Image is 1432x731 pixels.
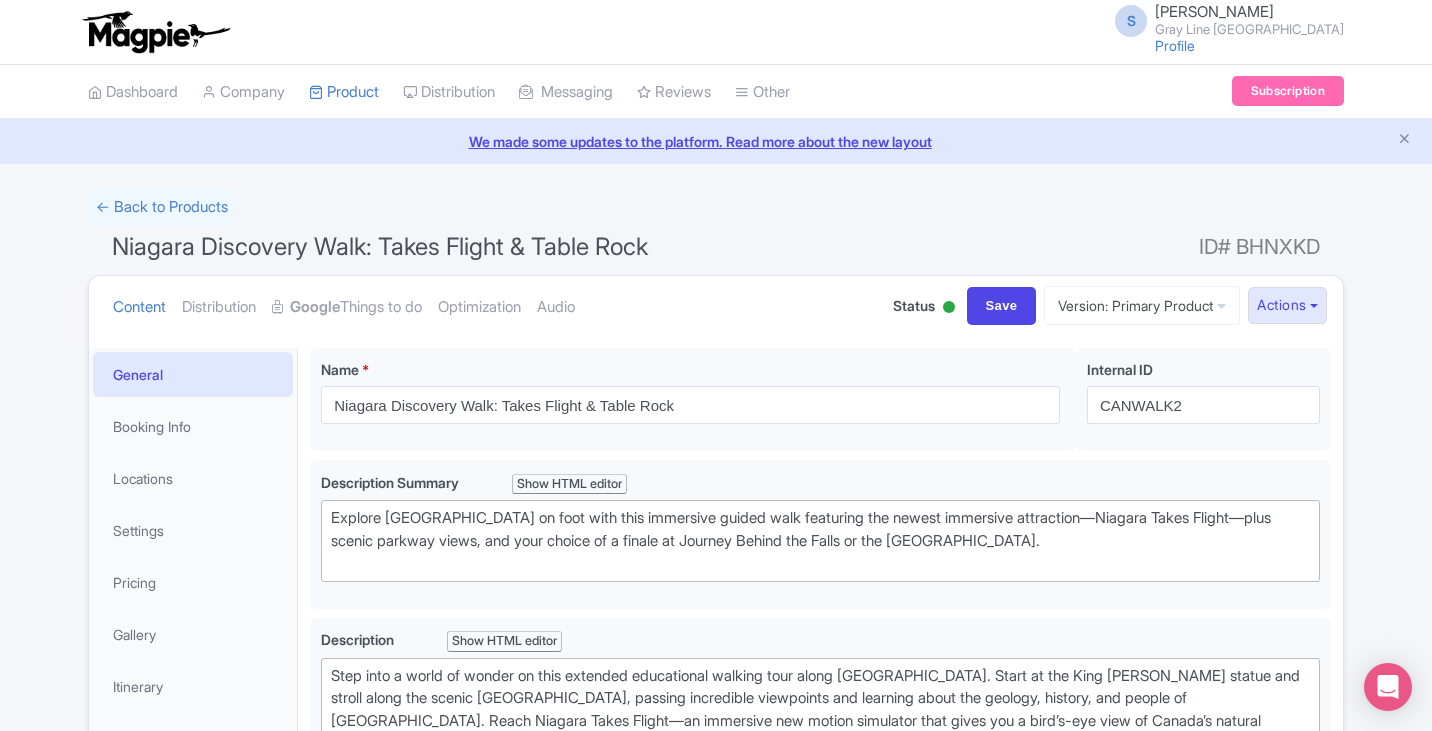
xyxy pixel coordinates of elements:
a: Profile [1155,37,1195,54]
button: Close announcement [1397,129,1412,152]
a: Pricing [93,560,293,605]
a: ← Back to Products [88,188,236,227]
span: Description [321,631,397,648]
span: Internal ID [1087,361,1153,378]
a: Gallery [93,612,293,657]
button: Actions [1248,287,1327,324]
a: Booking Info [93,404,293,449]
a: GoogleThings to do [272,276,422,339]
span: S [1115,5,1147,37]
a: General [93,352,293,397]
small: Gray Line [GEOGRAPHIC_DATA] [1155,23,1344,36]
a: Optimization [438,276,521,339]
span: Niagara Discovery Walk: Takes Flight & Table Rock [112,232,648,261]
a: Distribution [182,276,256,339]
a: Distribution [403,65,495,120]
div: Open Intercom Messenger [1364,663,1412,711]
a: Product [309,65,379,120]
span: Name [321,361,359,378]
a: Settings [93,508,293,553]
a: Audio [537,276,575,339]
div: Show HTML editor [447,631,562,652]
div: Active [939,293,959,324]
a: Subscription [1232,76,1344,106]
a: Locations [93,456,293,501]
a: Itinerary [93,664,293,709]
span: ID# BHNXKD [1199,227,1320,267]
a: Other [735,65,790,120]
a: We made some updates to the platform. Read more about the new layout [12,131,1420,152]
a: Version: Primary Product [1044,286,1240,325]
a: Content [113,276,166,339]
a: Messaging [519,65,613,120]
div: Explore [GEOGRAPHIC_DATA] on foot with this immersive guided walk featuring the newest immersive ... [331,507,1310,575]
span: Status [893,295,935,316]
div: Show HTML editor [512,474,627,495]
a: Reviews [637,65,711,120]
span: [PERSON_NAME] [1155,2,1274,21]
span: Description Summary [321,474,462,491]
a: S [PERSON_NAME] Gray Line [GEOGRAPHIC_DATA] [1103,4,1344,36]
a: Company [202,65,285,120]
img: logo-ab69f6fb50320c5b225c76a69d11143b.png [78,10,233,54]
input: Save [967,287,1037,325]
a: Dashboard [88,65,178,120]
strong: Google [290,296,340,319]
